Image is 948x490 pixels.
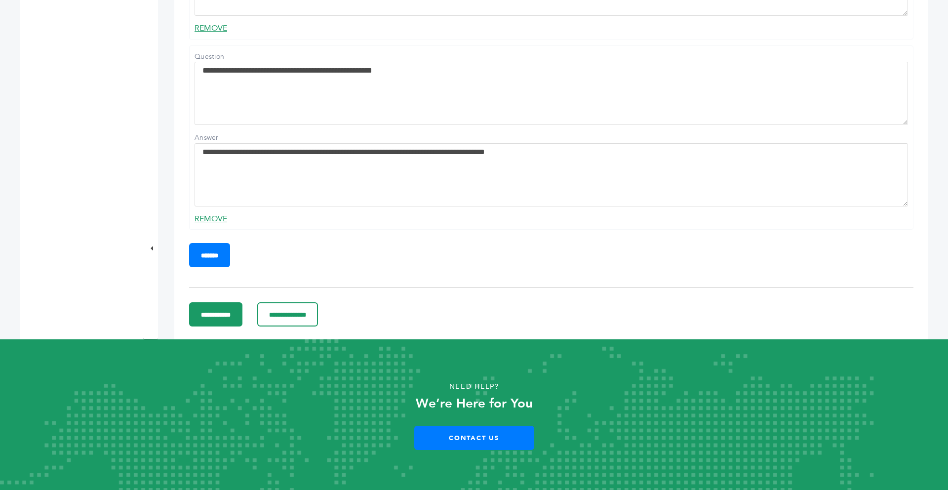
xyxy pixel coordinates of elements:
[416,395,533,412] strong: We’re Here for You
[195,213,227,224] a: REMOVE
[195,133,264,143] label: Answer
[47,379,901,394] p: Need Help?
[414,426,534,450] a: Contact Us
[195,23,227,34] a: REMOVE
[195,52,264,62] label: Question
